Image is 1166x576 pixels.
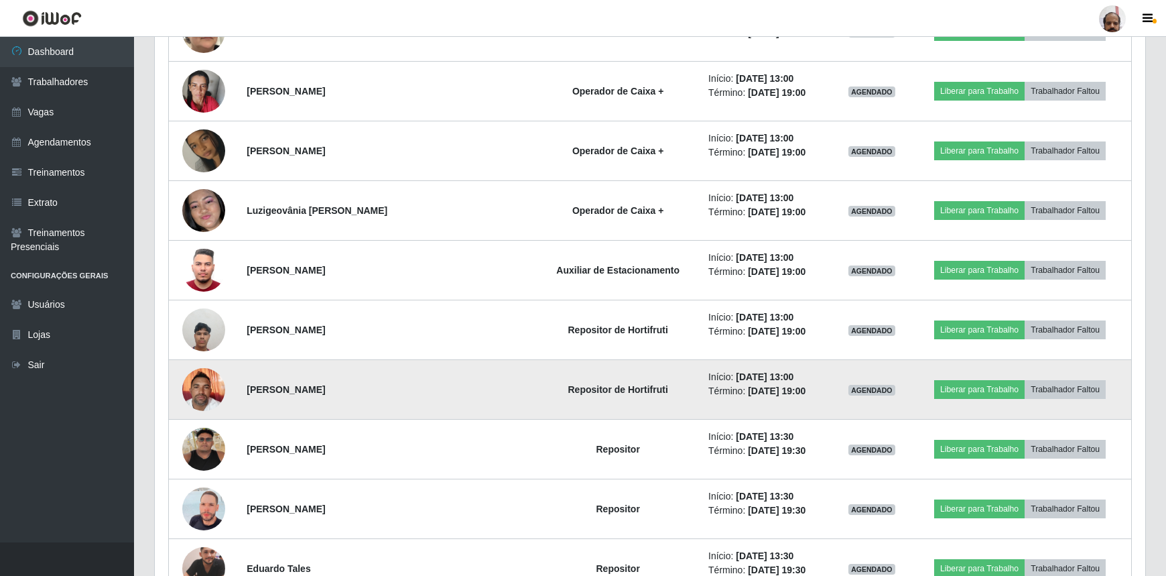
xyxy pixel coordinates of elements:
strong: [PERSON_NAME] [247,504,325,514]
span: AGENDADO [848,266,895,276]
time: [DATE] 13:00 [736,192,793,203]
time: [DATE] 13:00 [736,312,793,323]
li: Término: [708,205,826,219]
button: Liberar para Trabalho [934,201,1025,220]
time: [DATE] 13:30 [736,431,793,442]
li: Término: [708,325,826,339]
button: Liberar para Trabalho [934,82,1025,101]
button: Trabalhador Faltou [1025,380,1106,399]
time: [DATE] 19:00 [748,87,805,98]
strong: Repositor [596,504,640,514]
button: Trabalhador Faltou [1025,82,1106,101]
time: [DATE] 19:30 [748,565,805,575]
li: Início: [708,191,826,205]
li: Início: [708,549,826,563]
span: AGENDADO [848,146,895,157]
strong: [PERSON_NAME] [247,86,325,97]
li: Término: [708,146,826,160]
strong: [PERSON_NAME] [247,384,325,395]
img: 1758367960534.jpeg [182,361,225,418]
button: Liberar para Trabalho [934,380,1025,399]
button: Trabalhador Faltou [1025,141,1106,160]
strong: Eduardo Tales [247,563,310,574]
li: Início: [708,430,826,444]
img: 1753651273548.jpeg [182,301,225,358]
img: 1755222464998.jpeg [182,428,225,471]
button: Liberar para Trabalho [934,500,1025,518]
time: [DATE] 13:00 [736,73,793,84]
strong: [PERSON_NAME] [247,265,325,276]
img: 1734191984880.jpeg [182,63,225,120]
strong: Repositor [596,563,640,574]
li: Término: [708,265,826,279]
img: CoreUI Logo [22,10,82,27]
li: Início: [708,72,826,86]
img: 1756996657392.jpeg [182,241,225,298]
strong: [PERSON_NAME] [247,444,325,455]
time: [DATE] 13:00 [736,252,793,263]
strong: Repositor de Hortifruti [568,384,668,395]
time: [DATE] 13:30 [736,551,793,561]
li: Início: [708,251,826,265]
span: AGENDADO [848,504,895,515]
button: Trabalhador Faltou [1025,201,1106,220]
time: [DATE] 13:00 [736,133,793,143]
strong: Operador de Caixa + [572,205,664,216]
span: AGENDADO [848,206,895,217]
strong: Repositor [596,444,640,455]
img: 1734698192432.jpeg [182,113,225,189]
li: Término: [708,86,826,100]
span: AGENDADO [848,385,895,396]
time: [DATE] 19:30 [748,505,805,516]
img: 1742651940085.jpeg [182,471,225,547]
button: Liberar para Trabalho [934,261,1025,280]
span: AGENDADO [848,564,895,575]
time: [DATE] 19:00 [748,207,805,217]
li: Término: [708,504,826,518]
time: [DATE] 19:30 [748,445,805,456]
button: Trabalhador Faltou [1025,500,1106,518]
li: Término: [708,444,826,458]
strong: Operador de Caixa + [572,86,664,97]
strong: [PERSON_NAME] [247,146,325,156]
button: Liberar para Trabalho [934,321,1025,339]
button: Trabalhador Faltou [1025,261,1106,280]
time: [DATE] 19:00 [748,266,805,277]
button: Liberar para Trabalho [934,141,1025,160]
button: Trabalhador Faltou [1025,440,1106,459]
li: Início: [708,489,826,504]
img: 1735522558460.jpeg [182,164,225,257]
strong: Auxiliar de Estacionamento [556,265,679,276]
time: [DATE] 13:00 [736,371,793,382]
time: [DATE] 19:00 [748,326,805,337]
strong: Operador de Caixa + [572,146,664,156]
strong: [PERSON_NAME] [247,325,325,335]
li: Término: [708,384,826,398]
time: [DATE] 19:00 [748,147,805,158]
span: AGENDADO [848,445,895,455]
li: Início: [708,131,826,146]
strong: Luzigeovânia [PERSON_NAME] [247,205,387,216]
strong: Repositor de Hortifruti [568,325,668,335]
span: AGENDADO [848,87,895,97]
button: Trabalhador Faltou [1025,321,1106,339]
li: Início: [708,310,826,325]
span: AGENDADO [848,325,895,336]
li: Início: [708,370,826,384]
button: Liberar para Trabalho [934,440,1025,459]
time: [DATE] 19:00 [748,386,805,396]
time: [DATE] 13:30 [736,491,793,502]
